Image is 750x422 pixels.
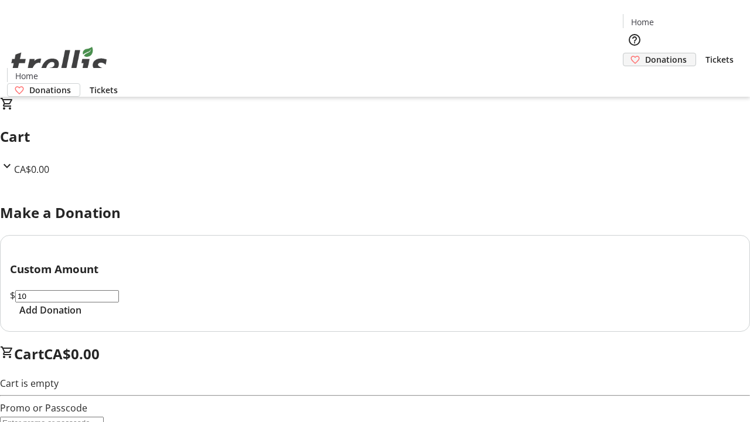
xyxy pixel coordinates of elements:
[80,84,127,96] a: Tickets
[15,70,38,82] span: Home
[10,261,740,277] h3: Custom Amount
[623,66,646,90] button: Cart
[645,53,687,66] span: Donations
[631,16,654,28] span: Home
[623,16,661,28] a: Home
[90,84,118,96] span: Tickets
[8,70,45,82] a: Home
[19,303,81,317] span: Add Donation
[623,28,646,52] button: Help
[7,83,80,97] a: Donations
[7,34,111,93] img: Orient E2E Organization VdKtsHugBu's Logo
[29,84,71,96] span: Donations
[14,163,49,176] span: CA$0.00
[696,53,743,66] a: Tickets
[10,303,91,317] button: Add Donation
[705,53,734,66] span: Tickets
[44,344,100,363] span: CA$0.00
[15,290,119,302] input: Donation Amount
[623,53,696,66] a: Donations
[10,289,15,302] span: $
